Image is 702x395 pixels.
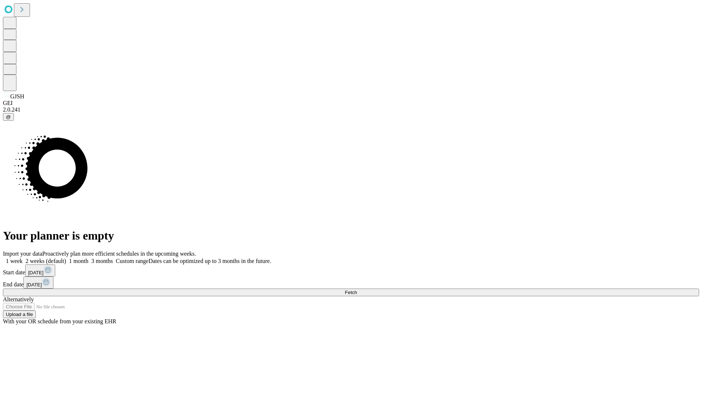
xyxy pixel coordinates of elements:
span: Import your data [3,251,42,257]
div: Start date [3,264,699,276]
span: 1 month [69,258,88,264]
span: Dates can be optimized up to 3 months in the future. [148,258,271,264]
span: Alternatively [3,296,34,302]
button: Upload a file [3,311,36,318]
button: [DATE] [23,276,53,289]
h1: Your planner is empty [3,229,699,242]
div: 2.0.241 [3,106,699,113]
span: 1 week [6,258,23,264]
span: Custom range [116,258,148,264]
span: With your OR schedule from your existing EHR [3,318,116,324]
span: [DATE] [26,282,42,287]
span: 2 weeks (default) [26,258,66,264]
span: @ [6,114,11,120]
div: End date [3,276,699,289]
span: 3 months [91,258,113,264]
span: Fetch [345,290,357,295]
div: GEI [3,100,699,106]
span: Proactively plan more efficient schedules in the upcoming weeks. [42,251,196,257]
button: @ [3,113,14,121]
span: [DATE] [28,270,44,275]
button: Fetch [3,289,699,296]
span: GJSH [10,93,24,99]
button: [DATE] [25,264,55,276]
